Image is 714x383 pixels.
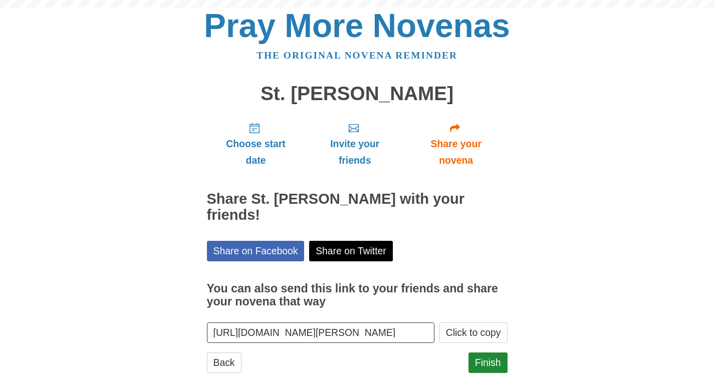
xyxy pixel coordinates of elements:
a: Share on Facebook [207,241,305,261]
a: Pray More Novenas [204,7,510,44]
span: Choose start date [217,136,295,169]
span: Invite your friends [315,136,394,169]
a: The original novena reminder [257,50,457,61]
a: Invite your friends [305,114,404,174]
a: Share your novena [405,114,508,174]
span: Share your novena [415,136,498,169]
a: Share on Twitter [309,241,393,261]
h1: St. [PERSON_NAME] [207,83,508,105]
a: Back [207,352,242,373]
a: Finish [468,352,508,373]
a: Choose start date [207,114,305,174]
h3: You can also send this link to your friends and share your novena that way [207,282,508,308]
h2: Share St. [PERSON_NAME] with your friends! [207,191,508,223]
button: Click to copy [439,322,508,343]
